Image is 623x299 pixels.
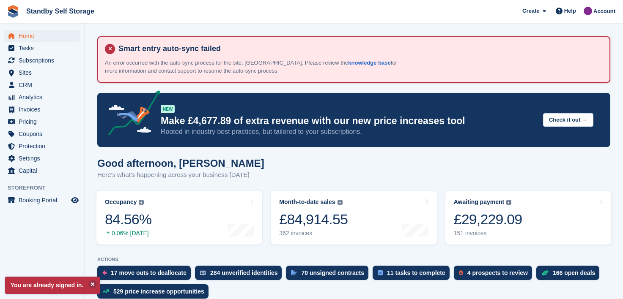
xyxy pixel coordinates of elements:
img: icon-info-grey-7440780725fd019a000dd9b08b2336e03edf1995a4989e88bcd33f0948082b44.svg [338,200,343,205]
div: 70 unsigned contracts [301,269,364,276]
a: menu [4,79,80,91]
span: Booking Portal [19,194,69,206]
a: menu [4,54,80,66]
a: 284 unverified identities [195,266,286,284]
span: Storefront [8,184,84,192]
div: 529 price increase opportunities [113,288,204,295]
h4: Smart entry auto-sync failed [115,44,603,54]
a: menu [4,116,80,128]
img: icon-info-grey-7440780725fd019a000dd9b08b2336e03edf1995a4989e88bcd33f0948082b44.svg [506,200,511,205]
img: stora-icon-8386f47178a22dfd0bd8f6a31ec36ba5ce8667c1dd55bd0f319d3a0aa187defe.svg [7,5,19,18]
a: menu [4,152,80,164]
div: £29,229.09 [454,211,522,228]
a: menu [4,140,80,152]
img: contract_signature_icon-13c848040528278c33f63329250d36e43548de30e8caae1d1a13099fd9432cc5.svg [291,270,297,275]
span: Protection [19,140,69,152]
span: Home [19,30,69,42]
img: task-75834270c22a3079a89374b754ae025e5fb1db73e45f91037f5363f120a921f8.svg [378,270,383,275]
a: menu [4,30,80,42]
a: menu [4,103,80,115]
div: Occupancy [105,198,137,206]
img: deal-1b604bf984904fb50ccaf53a9ad4b4a5d6e5aea283cecdc64d6e3604feb123c2.svg [541,270,549,276]
img: move_outs_to_deallocate_icon-f764333ba52eb49d3ac5e1228854f67142a1ed5810a6f6cc68b1a99e826820c5.svg [102,270,107,275]
div: £84,914.55 [279,211,348,228]
span: Help [564,7,576,15]
span: Account [593,7,615,16]
img: Sue Ford [584,7,592,15]
div: Month-to-date sales [279,198,335,206]
h1: Good afternoon, [PERSON_NAME] [97,158,264,169]
div: 362 invoices [279,230,348,237]
div: 166 open deals [553,269,595,276]
a: Month-to-date sales £84,914.55 362 invoices [271,191,436,245]
span: Create [522,7,539,15]
div: 17 move outs to deallocate [111,269,187,276]
span: Analytics [19,91,69,103]
a: 11 tasks to complete [373,266,454,284]
a: menu [4,165,80,177]
a: menu [4,128,80,140]
img: price-adjustments-announcement-icon-8257ccfd72463d97f412b2fc003d46551f7dbcb40ab6d574587a9cd5c0d94... [101,90,160,139]
span: Settings [19,152,69,164]
button: Check it out → [543,113,593,127]
div: 84.56% [105,211,151,228]
a: Preview store [70,195,80,205]
p: Rooted in industry best practices, but tailored to your subscriptions. [161,127,536,136]
a: Occupancy 84.56% 0.06% [DATE] [96,191,262,245]
a: menu [4,42,80,54]
span: Invoices [19,103,69,115]
div: NEW [161,105,175,113]
div: 4 prospects to review [467,269,528,276]
img: icon-info-grey-7440780725fd019a000dd9b08b2336e03edf1995a4989e88bcd33f0948082b44.svg [139,200,144,205]
span: CRM [19,79,69,91]
img: prospect-51fa495bee0391a8d652442698ab0144808aea92771e9ea1ae160a38d050c398.svg [459,270,463,275]
a: Standby Self Storage [23,4,98,18]
p: You are already signed in. [5,277,100,294]
a: 4 prospects to review [454,266,536,284]
a: menu [4,194,80,206]
a: 70 unsigned contracts [286,266,373,284]
div: 151 invoices [454,230,522,237]
p: ACTIONS [97,257,610,262]
p: Here's what's happening across your business [DATE] [97,170,264,180]
span: Tasks [19,42,69,54]
p: Make £4,677.89 of extra revenue with our new price increases tool [161,115,536,127]
span: Coupons [19,128,69,140]
div: Awaiting payment [454,198,505,206]
a: 166 open deals [536,266,604,284]
img: verify_identity-adf6edd0f0f0b5bbfe63781bf79b02c33cf7c696d77639b501bdc392416b5a36.svg [200,270,206,275]
a: knowledge base [348,60,390,66]
span: Subscriptions [19,54,69,66]
a: menu [4,67,80,79]
div: 0.06% [DATE] [105,230,151,237]
span: Capital [19,165,69,177]
a: 17 move outs to deallocate [97,266,195,284]
img: price_increase_opportunities-93ffe204e8149a01c8c9dc8f82e8f89637d9d84a8eef4429ea346261dce0b2c0.svg [102,289,109,293]
div: 11 tasks to complete [387,269,445,276]
a: Awaiting payment £29,229.09 151 invoices [445,191,611,245]
div: 284 unverified identities [210,269,278,276]
p: An error occurred with the auto-sync process for the site: [GEOGRAPHIC_DATA]. Please review the f... [105,59,401,75]
span: Pricing [19,116,69,128]
a: menu [4,91,80,103]
span: Sites [19,67,69,79]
